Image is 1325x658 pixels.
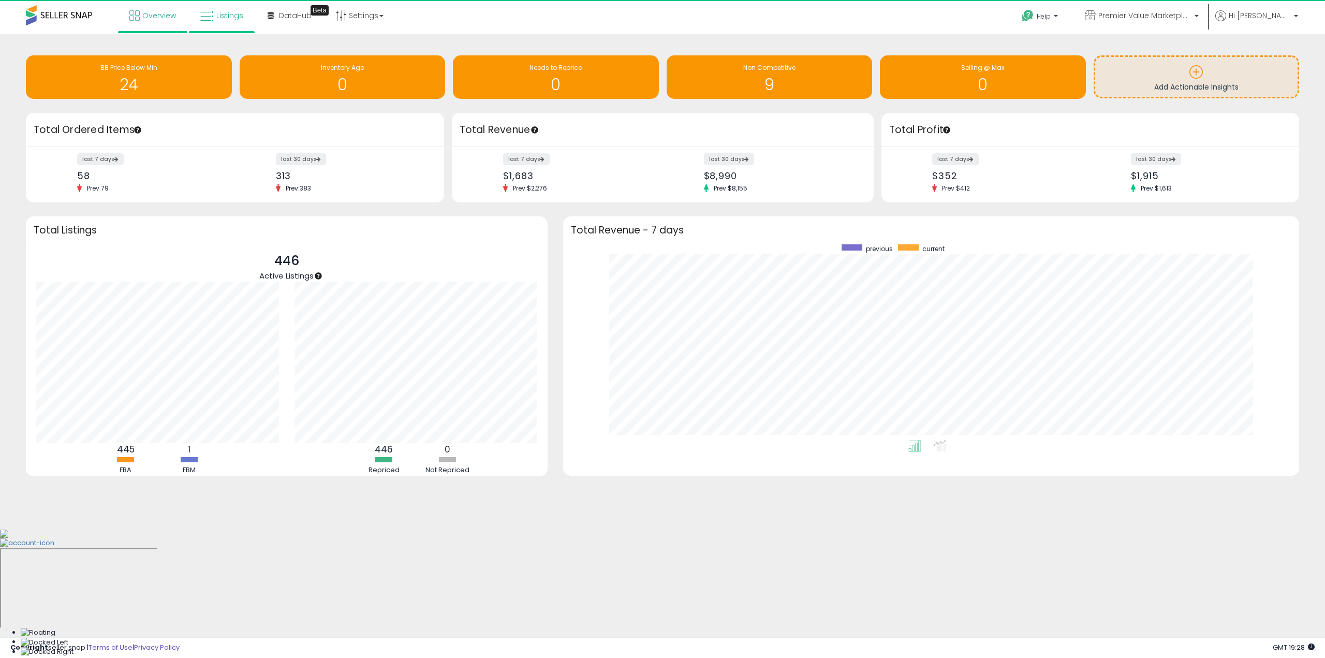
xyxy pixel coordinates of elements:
[866,244,893,253] span: previous
[667,55,873,99] a: Non Competitive 9
[1131,153,1181,165] label: last 30 days
[889,123,1292,137] h3: Total Profit
[311,5,329,16] div: Tooltip anchor
[100,63,157,72] span: BB Price Below Min
[77,170,227,181] div: 58
[82,184,114,193] span: Prev: 79
[417,465,479,475] div: Not Repriced
[34,226,540,234] h3: Total Listings
[133,125,142,135] div: Tooltip anchor
[142,10,176,21] span: Overview
[508,184,552,193] span: Prev: $2,276
[245,76,440,93] h1: 0
[95,465,157,475] div: FBA
[1013,2,1068,34] a: Help
[503,170,655,181] div: $1,683
[571,226,1292,234] h3: Total Revenue - 7 days
[314,271,323,281] div: Tooltip anchor
[276,153,326,165] label: last 30 days
[1037,12,1051,21] span: Help
[158,465,220,475] div: FBM
[1098,10,1191,21] span: Premier Value Marketplace LLC
[1021,9,1034,22] i: Get Help
[1229,10,1291,21] span: Hi [PERSON_NAME]
[704,170,856,181] div: $8,990
[932,170,1082,181] div: $352
[458,76,654,93] h1: 0
[31,76,227,93] h1: 24
[281,184,316,193] span: Prev: 383
[880,55,1086,99] a: Selling @ Max 0
[21,647,73,657] img: Docked Right
[353,465,415,475] div: Repriced
[1136,184,1177,193] span: Prev: $1,613
[503,153,550,165] label: last 7 days
[460,123,866,137] h3: Total Revenue
[961,63,1005,72] span: Selling @ Max
[672,76,867,93] h1: 9
[188,443,190,456] b: 1
[375,443,393,456] b: 446
[21,638,68,648] img: Docked Left
[922,244,945,253] span: current
[453,55,659,99] a: Needs to Reprice 0
[530,125,539,135] div: Tooltip anchor
[529,63,582,72] span: Needs to Reprice
[321,63,364,72] span: Inventory Age
[216,10,243,21] span: Listings
[1154,82,1239,92] span: Add Actionable Insights
[276,170,426,181] div: 313
[743,63,796,72] span: Non Competitive
[26,55,232,99] a: BB Price Below Min 24
[279,10,312,21] span: DataHub
[77,153,124,165] label: last 7 days
[1215,10,1298,34] a: Hi [PERSON_NAME]
[259,270,314,281] span: Active Listings
[445,443,450,456] b: 0
[885,76,1081,93] h1: 0
[1131,170,1281,181] div: $1,915
[942,125,951,135] div: Tooltip anchor
[937,184,975,193] span: Prev: $412
[709,184,753,193] span: Prev: $8,155
[21,628,55,638] img: Floating
[34,123,436,137] h3: Total Ordered Items
[704,153,754,165] label: last 30 days
[932,153,979,165] label: last 7 days
[1095,57,1298,97] a: Add Actionable Insights
[240,55,446,99] a: Inventory Age 0
[259,251,314,271] p: 446
[117,443,135,456] b: 445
